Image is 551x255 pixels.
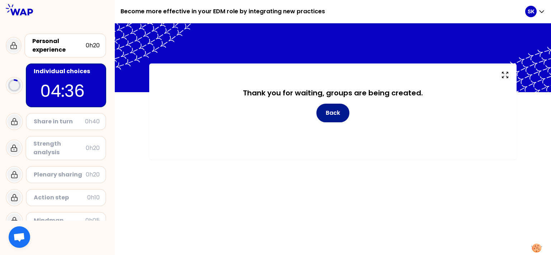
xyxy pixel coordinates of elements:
button: Back [316,104,349,122]
div: Strength analysis [33,140,86,157]
div: 0h20 [86,144,100,152]
div: Individual choices [34,67,100,76]
div: 0h10 [87,193,100,202]
div: Personal experience [32,37,86,54]
p: SK [528,8,534,15]
div: Mindmap [34,216,85,225]
div: Plenary sharing [34,170,86,179]
h3: Thank you for waiting, groups are being created. [175,88,491,98]
div: 0h20 [86,41,100,50]
a: Open chat [9,226,30,248]
div: 0h40 [85,117,100,126]
p: 04:36 [40,79,92,104]
div: Share in turn [34,117,85,126]
div: Action step [34,193,87,202]
button: SK [525,6,545,17]
div: 0h05 [85,216,100,225]
div: 0h20 [86,170,100,179]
